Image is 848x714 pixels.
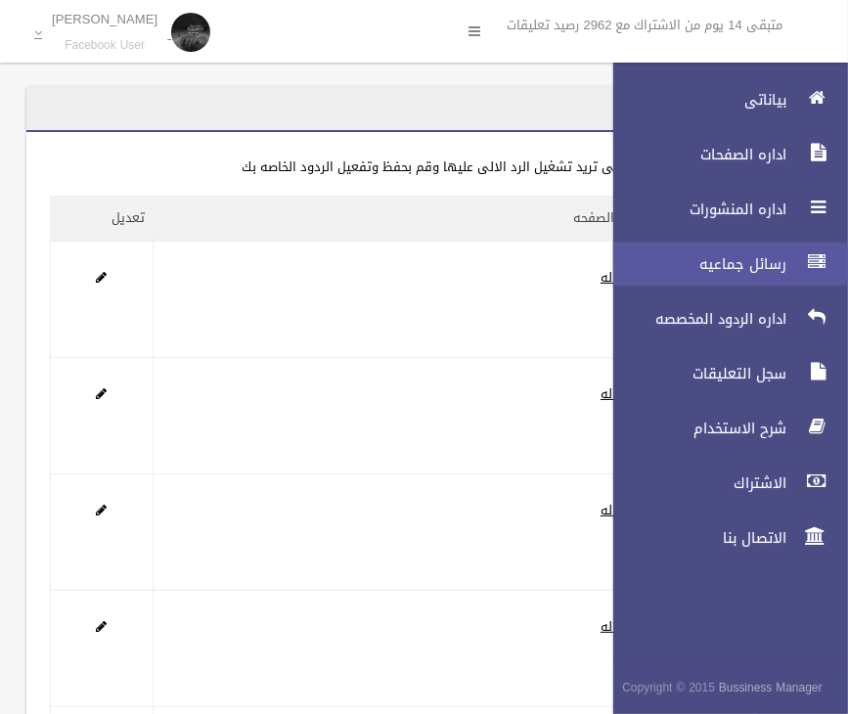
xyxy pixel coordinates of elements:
[51,197,154,242] th: تعديل
[597,133,848,176] a: اداره الصفحات
[597,364,792,383] span: سجل التعليقات
[597,309,792,329] span: اداره الردود المخصصه
[597,254,792,274] span: رسائل جماعيه
[597,188,848,231] a: اداره المنشورات
[97,498,108,522] a: Edit
[52,38,157,53] small: Facebook User
[597,407,848,450] a: شرح الاستخدام
[601,265,632,290] a: فعاله
[601,381,632,406] a: فعاله
[52,12,157,26] p: [PERSON_NAME]
[597,78,848,121] a: بياناتى
[97,614,108,639] a: Edit
[97,265,108,290] a: Edit
[597,419,792,438] span: شرح الاستخدام
[601,498,632,522] a: فعاله
[597,243,848,286] a: رسائل جماعيه
[597,473,792,493] span: الاشتراك
[50,156,736,179] div: اضغط على الصفحه التى تريد تشغيل الرد الالى عليها وقم بحفظ وتفعيل الردود الخاصه بك
[97,381,108,406] a: Edit
[622,677,715,698] span: Copyright © 2015
[597,462,848,505] a: الاشتراك
[597,297,848,340] a: اداره الردود المخصصه
[719,677,823,698] strong: Bussiness Manager
[597,200,792,219] span: اداره المنشورات
[601,614,632,639] a: فعاله
[154,197,650,242] th: حاله الصفحه
[597,352,848,395] a: سجل التعليقات
[597,145,792,164] span: اداره الصفحات
[597,90,792,110] span: بياناتى
[597,516,848,559] a: الاتصال بنا
[597,528,792,548] span: الاتصال بنا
